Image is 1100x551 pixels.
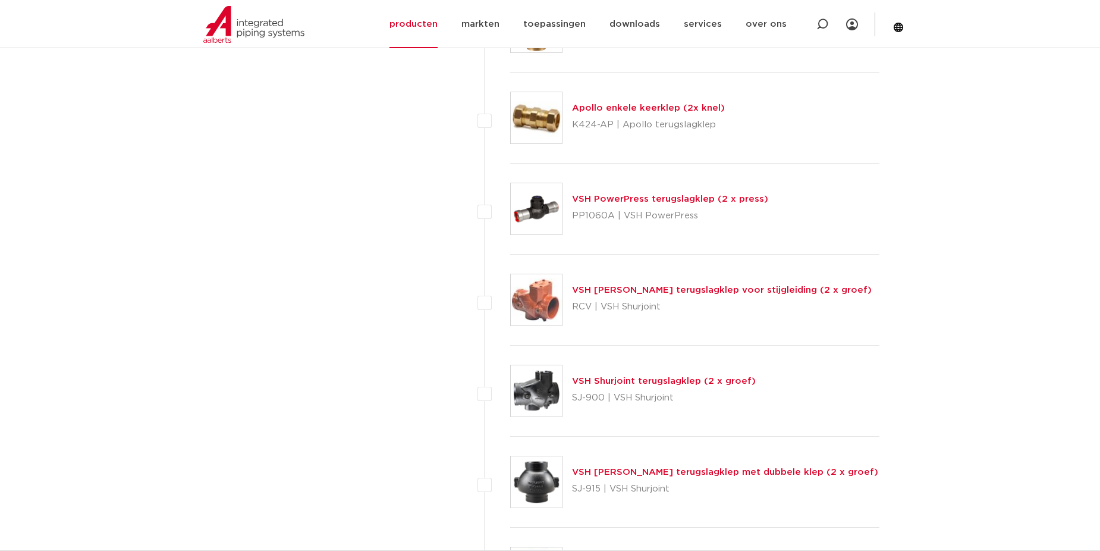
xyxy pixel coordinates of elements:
a: VSH PowerPress terugslagklep (2 x press) [572,195,768,204]
a: VSH Shurjoint terugslagklep (2 x groef) [572,377,756,386]
img: Thumbnail for VSH Shurjoint terugslagklep (2 x groef) [511,365,562,417]
p: SJ-915 | VSH Shurjoint [572,480,878,499]
a: VSH [PERSON_NAME] terugslagklep met dubbele klep (2 x groef) [572,468,878,477]
p: PP1060A | VSH PowerPress [572,206,768,226]
a: VSH [PERSON_NAME] terugslagklep voor stijgleiding (2 x groef) [572,286,872,295]
p: RCV | VSH Shurjoint [572,298,872,317]
img: Thumbnail for Apollo enkele keerklep (2x knel) [511,92,562,143]
img: Thumbnail for VSH PowerPress terugslagklep (2 x press) [511,183,562,234]
img: Thumbnail for VSH Shurjoint terugslagklep voor stijgleiding (2 x groef) [511,274,562,325]
p: K424-AP | Apollo terugslagklep [572,115,725,134]
img: Thumbnail for VSH Shurjoint terugslagklep met dubbele klep (2 x groef) [511,456,562,508]
a: Apollo enkele keerklep (2x knel) [572,104,725,112]
p: SJ-900 | VSH Shurjoint [572,389,756,408]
